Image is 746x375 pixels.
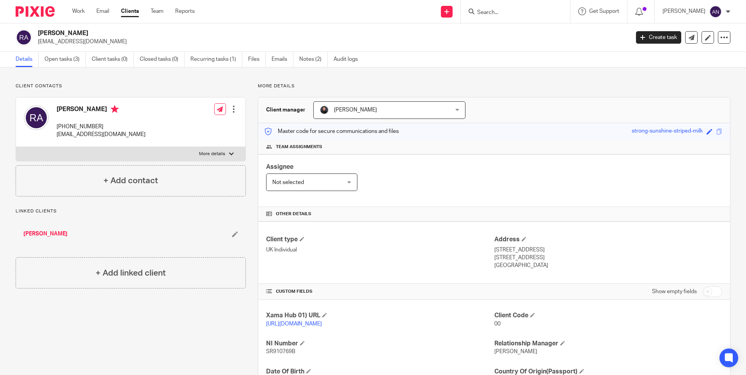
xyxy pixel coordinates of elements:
a: Files [248,52,266,67]
p: Linked clients [16,208,246,214]
span: [PERSON_NAME] [494,349,537,354]
h4: NI Number [266,340,494,348]
a: Details [16,52,39,67]
p: More details [258,83,730,89]
img: svg%3E [16,29,32,46]
a: Audit logs [334,52,364,67]
a: Team [151,7,163,15]
h4: Xama Hub 01) URL [266,311,494,320]
img: My%20Photo.jpg [320,105,329,115]
p: [STREET_ADDRESS] [494,246,722,254]
input: Search [476,9,547,16]
img: svg%3E [709,5,722,18]
p: [STREET_ADDRESS] [494,254,722,262]
p: Client contacts [16,83,246,89]
label: Show empty fields [652,288,697,295]
a: Email [96,7,109,15]
h4: Address [494,235,722,244]
p: [GEOGRAPHIC_DATA] [494,262,722,269]
span: 00 [494,321,501,327]
h4: [PERSON_NAME] [57,105,146,115]
a: Notes (2) [299,52,328,67]
p: More details [199,151,225,157]
h2: [PERSON_NAME] [38,29,507,37]
span: Other details [276,211,311,217]
a: Reports [175,7,195,15]
h3: Client manager [266,106,306,114]
img: Pixie [16,6,55,17]
span: Get Support [589,9,619,14]
a: Work [72,7,85,15]
img: svg%3E [24,105,49,130]
a: Closed tasks (0) [140,52,185,67]
p: [PHONE_NUMBER] [57,123,146,131]
h4: Relationship Manager [494,340,722,348]
p: [EMAIL_ADDRESS][DOMAIN_NAME] [38,38,624,46]
h4: Client Code [494,311,722,320]
a: Recurring tasks (1) [190,52,242,67]
h4: + Add linked client [96,267,166,279]
p: UK Individual [266,246,494,254]
span: SR910769B [266,349,295,354]
a: [URL][DOMAIN_NAME] [266,321,322,327]
h4: Client type [266,235,494,244]
a: Open tasks (3) [44,52,86,67]
div: strong-sunshine-striped-milk [632,127,703,136]
span: Not selected [272,180,304,185]
h4: + Add contact [103,175,158,187]
a: Client tasks (0) [92,52,134,67]
span: Assignee [266,164,293,170]
a: Emails [272,52,293,67]
a: Create task [636,31,681,44]
a: Clients [121,7,139,15]
a: [PERSON_NAME] [23,230,67,238]
p: Master code for secure communications and files [264,127,399,135]
span: Team assignments [276,144,322,150]
h4: CUSTOM FIELDS [266,288,494,295]
i: Primary [111,105,119,113]
span: [PERSON_NAME] [334,107,377,113]
p: [EMAIL_ADDRESS][DOMAIN_NAME] [57,131,146,138]
p: [PERSON_NAME] [663,7,705,15]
